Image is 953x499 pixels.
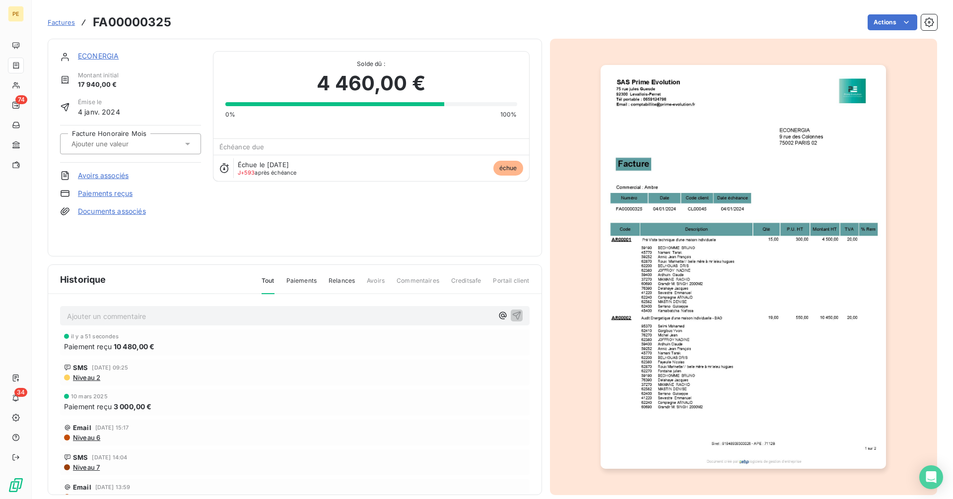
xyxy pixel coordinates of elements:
a: Factures [48,17,75,27]
span: Tout [262,276,274,294]
span: 74 [15,95,27,104]
span: Paiement reçu [64,401,112,412]
span: 3 000,00 € [114,401,152,412]
span: Niveau 7 [72,463,100,471]
span: Échéance due [219,143,265,151]
a: Avoirs associés [78,171,129,181]
span: J+593 [238,169,255,176]
a: ECONERGIA [78,52,119,60]
span: Factures [48,18,75,26]
img: Logo LeanPay [8,477,24,493]
button: Actions [868,14,917,30]
span: Avoirs [367,276,385,293]
span: 34 [14,388,27,397]
input: Ajouter une valeur [70,139,170,148]
span: SMS [73,453,88,461]
span: 10 mars 2025 [71,393,108,399]
span: 4 460,00 € [317,68,425,98]
span: Émise le [78,98,120,107]
span: 10 480,00 € [114,341,155,352]
span: 4 janv. 2024 [78,107,120,117]
span: Commentaires [397,276,439,293]
span: [DATE] 13:59 [95,484,131,490]
span: échue [493,161,523,176]
span: 17 940,00 € [78,80,119,90]
img: invoice_thumbnail [601,65,886,469]
span: Solde dû : [225,60,517,68]
span: 100% [500,110,517,119]
span: Email [73,424,91,432]
span: Historique [60,273,106,286]
span: Montant initial [78,71,119,80]
a: Documents associés [78,206,146,216]
span: Email [73,483,91,491]
div: Open Intercom Messenger [919,465,943,489]
a: Paiements reçus [78,188,133,198]
span: Niveau 6 [72,434,100,441]
span: Paiements [286,276,317,293]
span: après échéance [238,170,297,176]
span: [DATE] 09:25 [92,365,128,371]
span: il y a 51 secondes [71,333,119,339]
span: Relances [329,276,355,293]
h3: FA00000325 [93,13,171,31]
span: [DATE] 15:17 [95,425,129,431]
div: PE [8,6,24,22]
span: Paiement reçu [64,341,112,352]
span: 0% [225,110,235,119]
span: Échue le [DATE] [238,161,289,169]
span: Portail client [493,276,529,293]
a: 74 [8,97,23,113]
span: Creditsafe [451,276,481,293]
span: SMS [73,364,88,372]
span: [DATE] 14:04 [92,454,127,460]
span: Niveau 2 [72,374,100,381]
